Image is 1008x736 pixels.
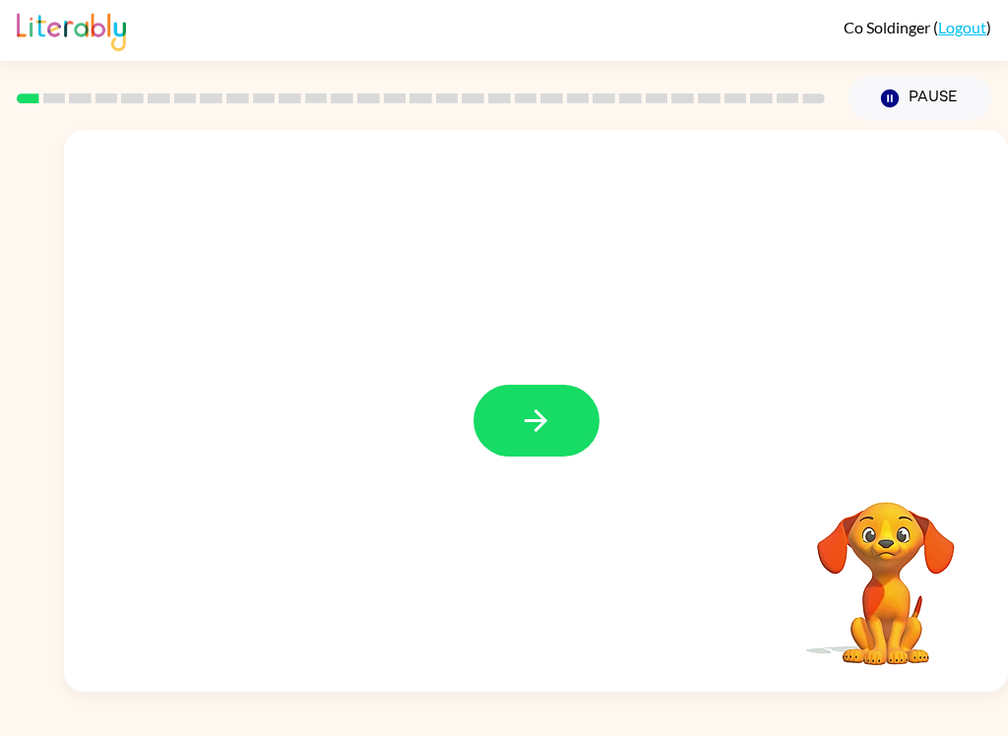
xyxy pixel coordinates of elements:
[938,18,986,36] a: Logout
[844,18,933,36] span: Co Soldinger
[849,76,991,121] button: Pause
[787,471,984,668] video: Your browser must support playing .mp4 files to use Literably. Please try using another browser.
[844,18,991,36] div: ( )
[17,8,126,51] img: Literably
